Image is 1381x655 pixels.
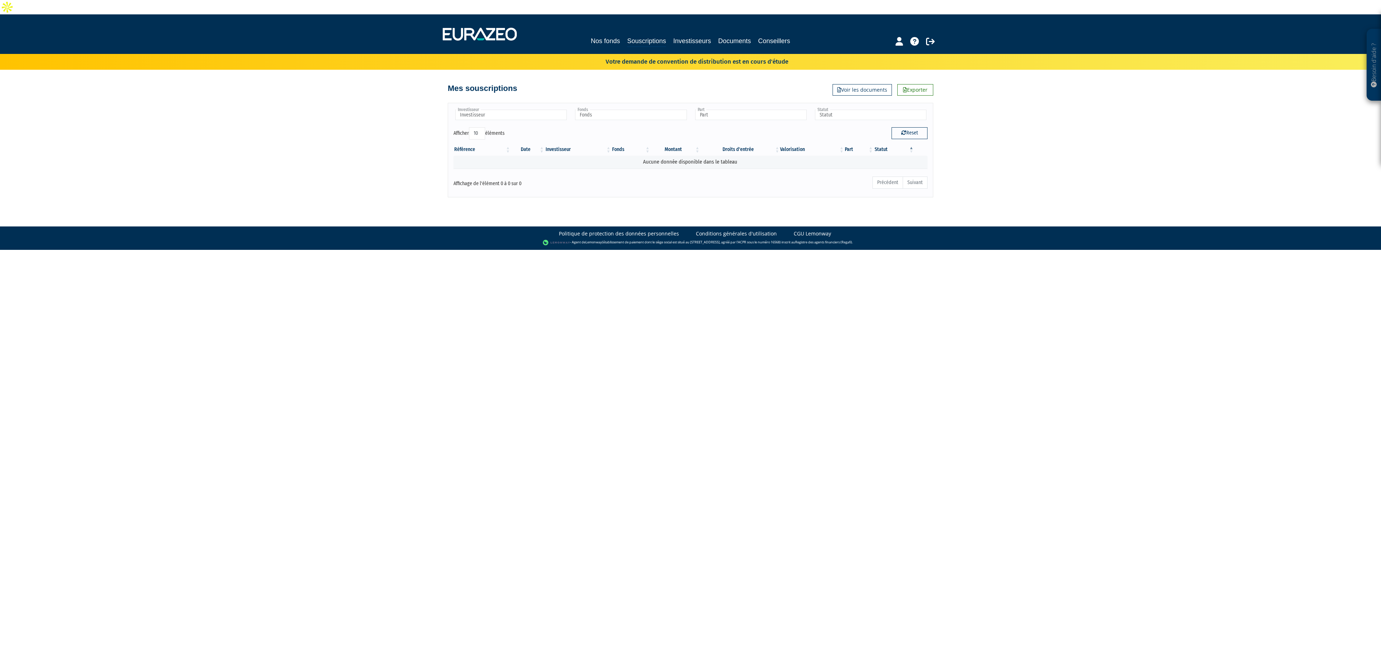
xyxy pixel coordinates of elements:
[795,240,852,244] a: Registre des agents financiers (Regafi)
[611,143,651,156] th: Fonds: activer pour trier la colonne par ordre croissant
[559,230,679,237] a: Politique de protection des données personnelles
[511,143,545,156] th: Date: activer pour trier la colonne par ordre croissant
[454,127,505,139] label: Afficher éléments
[1370,33,1378,97] p: Besoin d'aide ?
[454,176,645,187] div: Affichage de l'élément 0 à 0 sur 0
[585,56,788,66] p: Votre demande de convention de distribution est en cours d'étude
[696,230,777,237] a: Conditions générales d'utilisation
[448,84,517,93] h4: Mes souscriptions
[718,36,751,46] a: Documents
[845,143,874,156] th: Part: activer pour trier la colonne par ordre croissant
[701,143,780,156] th: Droits d'entrée: activer pour trier la colonne par ordre croissant
[443,28,517,41] img: 1732889491-logotype_eurazeo_blanc_rvb.png
[543,239,570,246] img: logo-lemonway.png
[897,84,933,96] a: Exporter
[874,143,915,156] th: Statut : activer pour trier la colonne par ordre d&eacute;croissant
[758,36,790,46] a: Conseillers
[627,36,666,47] a: Souscriptions
[892,127,927,139] button: Reset
[833,84,892,96] a: Voir les documents
[651,143,701,156] th: Montant: activer pour trier la colonne par ordre croissant
[454,156,927,168] td: Aucune donnée disponible dans le tableau
[591,36,620,46] a: Nos fonds
[7,239,1374,246] div: - Agent de (établissement de paiement dont le siège social est situé au [STREET_ADDRESS], agréé p...
[469,127,485,139] select: Afficheréléments
[454,143,511,156] th: Référence : activer pour trier la colonne par ordre croissant
[794,230,831,237] a: CGU Lemonway
[673,36,711,46] a: Investisseurs
[545,143,612,156] th: Investisseur: activer pour trier la colonne par ordre croissant
[585,240,602,244] a: Lemonway
[780,143,844,156] th: Valorisation: activer pour trier la colonne par ordre croissant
